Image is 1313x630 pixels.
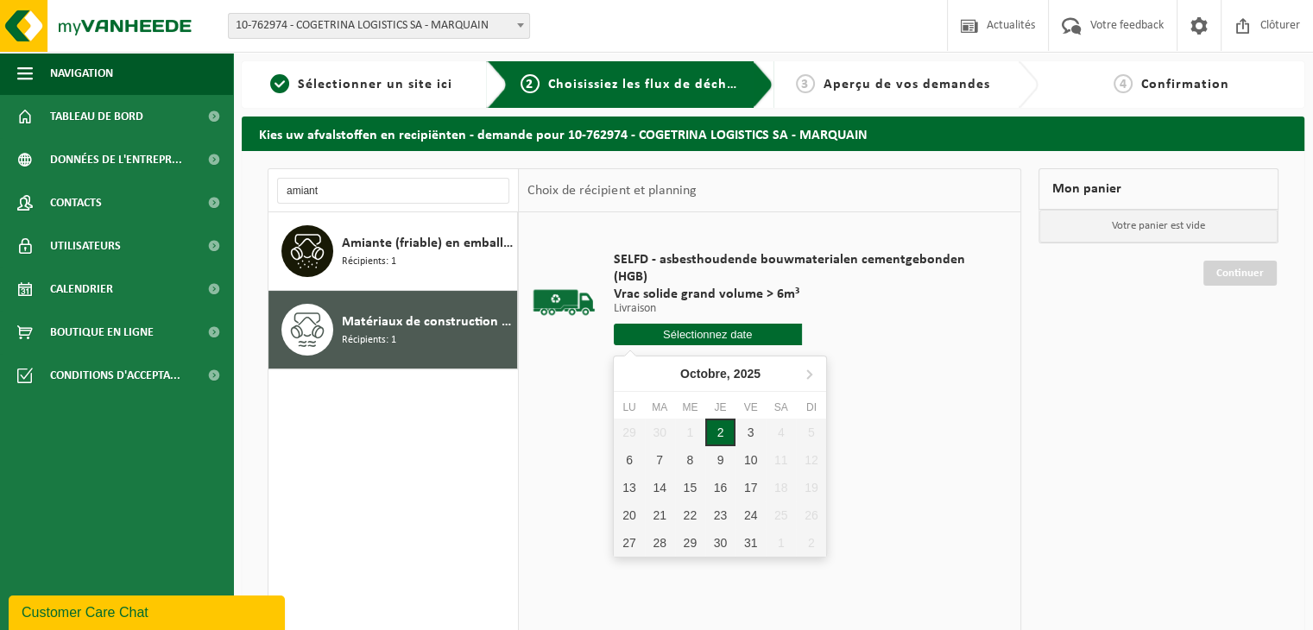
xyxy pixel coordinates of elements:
[705,446,735,474] div: 9
[705,419,735,446] div: 2
[796,399,826,416] div: Di
[705,399,735,416] div: Je
[614,251,991,286] span: SELFD - asbesthoudende bouwmaterialen cementgebonden (HGB)
[824,78,990,91] span: Aperçu de vos demandes
[521,74,540,93] span: 2
[614,286,991,303] span: Vrac solide grand volume > 6m³
[268,212,518,291] button: Amiante (friable) en emballage approuvé UN Récipients: 1
[9,592,288,630] iframe: chat widget
[614,446,644,474] div: 6
[50,181,102,224] span: Contacts
[734,368,761,380] i: 2025
[270,74,289,93] span: 1
[242,117,1304,150] h2: Kies uw afvalstoffen en recipiënten - demande pour 10-762974 - COGETRINA LOGISTICS SA - MARQUAIN
[675,529,705,557] div: 29
[735,529,766,557] div: 31
[268,291,518,369] button: Matériaux de construction contenant de l'amiante lié au ciment (non friable) Récipients: 1
[705,474,735,501] div: 16
[645,529,675,557] div: 28
[277,178,509,204] input: Chercher du matériel
[50,311,154,354] span: Boutique en ligne
[673,360,767,387] div: Octobre,
[645,446,675,474] div: 7
[250,74,473,95] a: 1Sélectionner un site ici
[766,399,796,416] div: Sa
[342,233,513,254] span: Amiante (friable) en emballage approuvé UN
[645,501,675,529] div: 21
[614,324,802,345] input: Sélectionnez date
[519,169,704,212] div: Choix de récipient et planning
[735,399,766,416] div: Ve
[50,52,113,95] span: Navigation
[229,14,529,38] span: 10-762974 - COGETRINA LOGISTICS SA - MARQUAIN
[50,354,180,397] span: Conditions d'accepta...
[614,501,644,529] div: 20
[50,224,121,268] span: Utilisateurs
[1039,210,1278,243] p: Votre panier est vide
[675,399,705,416] div: Me
[675,474,705,501] div: 15
[50,268,113,311] span: Calendrier
[298,78,452,91] span: Sélectionner un site ici
[614,474,644,501] div: 13
[50,138,182,181] span: Données de l'entrepr...
[796,74,815,93] span: 3
[342,332,396,349] span: Récipients: 1
[675,501,705,529] div: 22
[645,399,675,416] div: Ma
[675,446,705,474] div: 8
[614,303,991,315] p: Livraison
[1038,168,1278,210] div: Mon panier
[705,529,735,557] div: 30
[342,254,396,270] span: Récipients: 1
[735,474,766,501] div: 17
[1141,78,1229,91] span: Confirmation
[735,419,766,446] div: 3
[548,78,836,91] span: Choisissiez les flux de déchets et récipients
[50,95,143,138] span: Tableau de bord
[735,446,766,474] div: 10
[735,501,766,529] div: 24
[228,13,530,39] span: 10-762974 - COGETRINA LOGISTICS SA - MARQUAIN
[1114,74,1133,93] span: 4
[614,529,644,557] div: 27
[614,399,644,416] div: Lu
[645,474,675,501] div: 14
[705,501,735,529] div: 23
[1203,261,1277,286] a: Continuer
[342,312,513,332] span: Matériaux de construction contenant de l'amiante lié au ciment (non friable)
